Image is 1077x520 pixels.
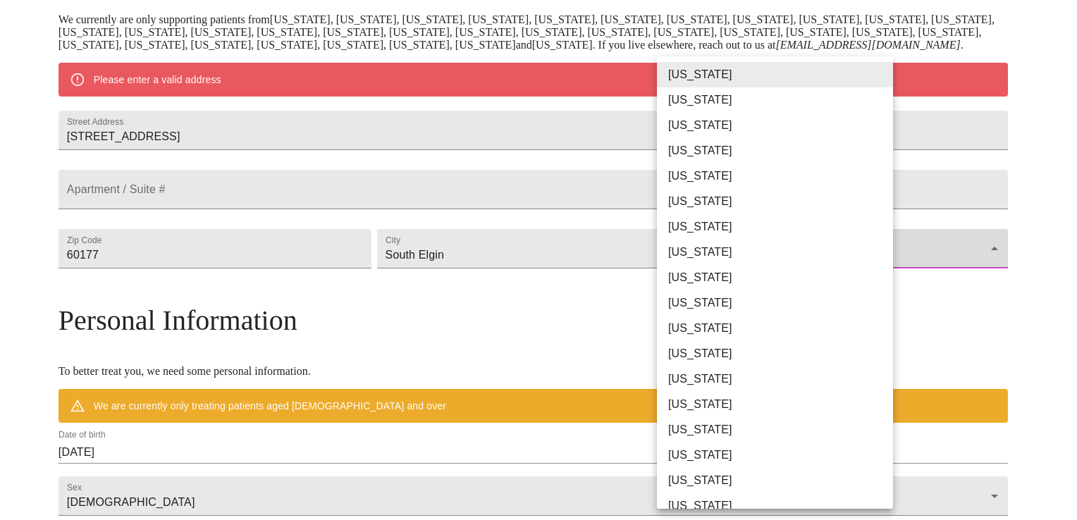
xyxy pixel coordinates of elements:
li: [US_STATE] [657,138,904,163]
li: [US_STATE] [657,316,904,341]
li: [US_STATE] [657,62,904,87]
li: [US_STATE] [657,163,904,189]
li: [US_STATE] [657,442,904,468]
li: [US_STATE] [657,468,904,493]
li: [US_STATE] [657,341,904,366]
li: [US_STATE] [657,366,904,392]
li: [US_STATE] [657,417,904,442]
li: [US_STATE] [657,214,904,240]
li: [US_STATE] [657,189,904,214]
li: [US_STATE] [657,240,904,265]
li: [US_STATE] [657,87,904,113]
li: [US_STATE] [657,265,904,290]
li: [US_STATE] [657,113,904,138]
li: [US_STATE] [657,290,904,316]
li: [US_STATE] [657,392,904,417]
li: [US_STATE] [657,493,904,519]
